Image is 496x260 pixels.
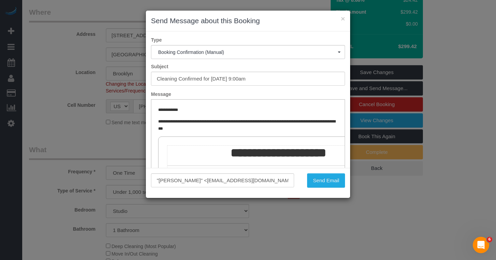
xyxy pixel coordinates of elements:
button: Send Email [307,173,345,188]
label: Message [146,91,350,98]
span: Booking Confirmation (Manual) [158,49,338,55]
label: Type [146,37,350,43]
iframe: Rich Text Editor, editor1 [151,100,345,206]
iframe: Intercom live chat [473,237,489,253]
h3: Send Message about this Booking [151,16,345,26]
button: × [341,15,345,22]
button: Booking Confirmation (Manual) [151,45,345,59]
label: Subject [146,63,350,70]
span: 6 [487,237,492,242]
input: Subject [151,72,345,86]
